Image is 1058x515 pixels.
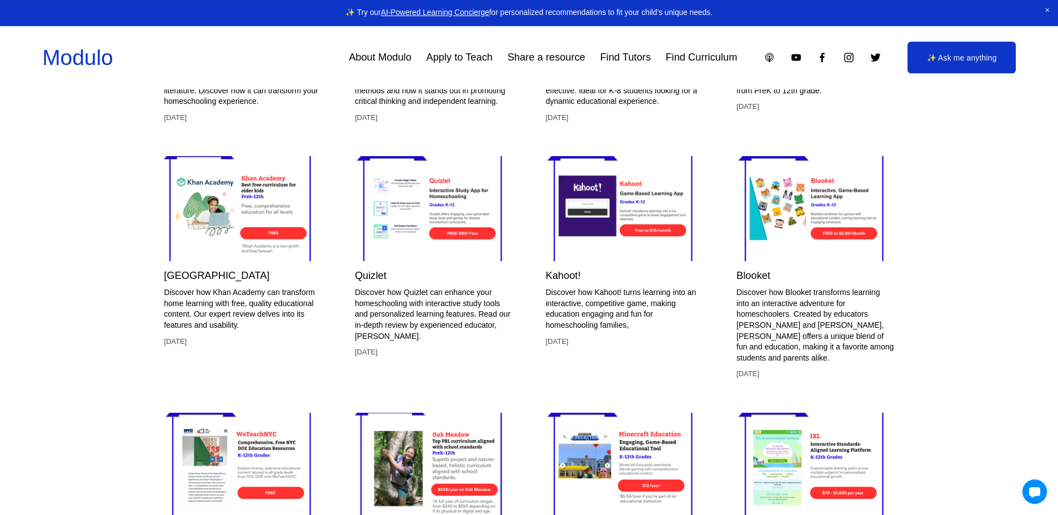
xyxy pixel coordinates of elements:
a: Khan Academy [164,156,322,261]
a: Blooket [736,269,770,281]
a: Find Curriculum [665,47,737,68]
a: Apply to Teach [427,47,493,68]
a: YouTube [790,52,802,63]
a: Blooket [736,156,894,261]
img: Blooket [736,143,894,274]
p: Discover how Blooket transforms learning into an interactive adventure for homeschoolers. Created... [736,287,894,363]
a: About Modulo [349,47,412,68]
time: [DATE] [736,369,759,379]
a: Quizlet [355,156,513,261]
p: Discover how Quizlet can enhance your homeschooling with interactive study tools and personalized... [355,287,513,342]
time: [DATE] [164,337,187,347]
time: [DATE] [355,347,378,357]
p: Discover how Kahoot! turns learning into an interactive, competitive game, making education engag... [545,287,703,331]
a: Quizlet [355,269,387,281]
p: Discover how Khan Academy can transform home learning with free, quality educational content. Our... [164,287,322,331]
time: [DATE] [545,113,568,123]
time: [DATE] [355,113,378,123]
a: Facebook [816,52,828,63]
a: ✨ Ask me anything [907,42,1016,73]
a: Apple Podcasts [764,52,775,63]
a: Share a resource [508,47,585,68]
a: Kahoot! [545,156,703,261]
img: Khan Academy [164,143,321,274]
img: Quizlet [355,143,512,274]
a: Find Tutors [600,47,650,68]
time: [DATE] [164,113,187,123]
a: Twitter [870,52,881,63]
a: Modulo [42,46,113,69]
img: Kahoot! [545,143,703,274]
a: AI-Powered Learning Concierge [381,8,489,17]
time: [DATE] [545,337,568,347]
a: Kahoot! [545,269,580,281]
time: [DATE] [736,102,759,112]
a: [GEOGRAPHIC_DATA] [164,269,269,281]
a: Instagram [843,52,855,63]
